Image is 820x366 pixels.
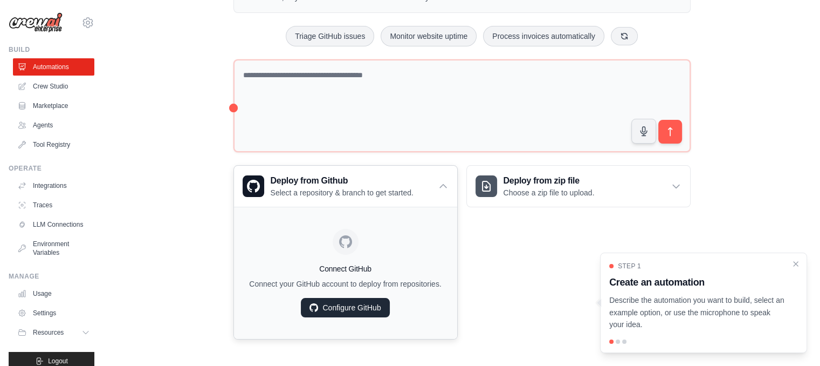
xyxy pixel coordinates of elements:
p: Describe the automation you want to build, select an example option, or use the microphone to spe... [609,294,785,331]
span: Resources [33,328,64,337]
div: Operate [9,164,94,173]
a: Marketplace [13,97,94,114]
button: Resources [13,324,94,341]
div: Manage [9,272,94,281]
span: Step 1 [618,262,641,270]
a: Crew Studio [13,78,94,95]
h3: Deploy from zip file [504,174,595,187]
a: Integrations [13,177,94,194]
p: Select a repository & branch to get started. [271,187,414,198]
p: Connect your GitHub account to deploy from repositories. [243,279,449,289]
a: Tool Registry [13,136,94,153]
p: Choose a zip file to upload. [504,187,595,198]
h3: Create an automation [609,275,785,290]
a: Configure GitHub [301,298,389,317]
iframe: Chat Widget [766,314,820,366]
div: Build [9,45,94,54]
a: Traces [13,196,94,214]
a: Usage [13,285,94,302]
a: Environment Variables [13,235,94,261]
a: Automations [13,58,94,76]
button: Close walkthrough [791,260,800,268]
button: Process invoices automatically [483,26,604,46]
a: LLM Connections [13,216,94,233]
button: Monitor website uptime [381,26,477,46]
img: Logo [9,12,63,33]
span: Logout [48,357,68,365]
a: Settings [13,304,94,322]
h4: Connect GitHub [243,263,449,274]
h3: Deploy from Github [271,174,414,187]
a: Agents [13,117,94,134]
button: Triage GitHub issues [286,26,374,46]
